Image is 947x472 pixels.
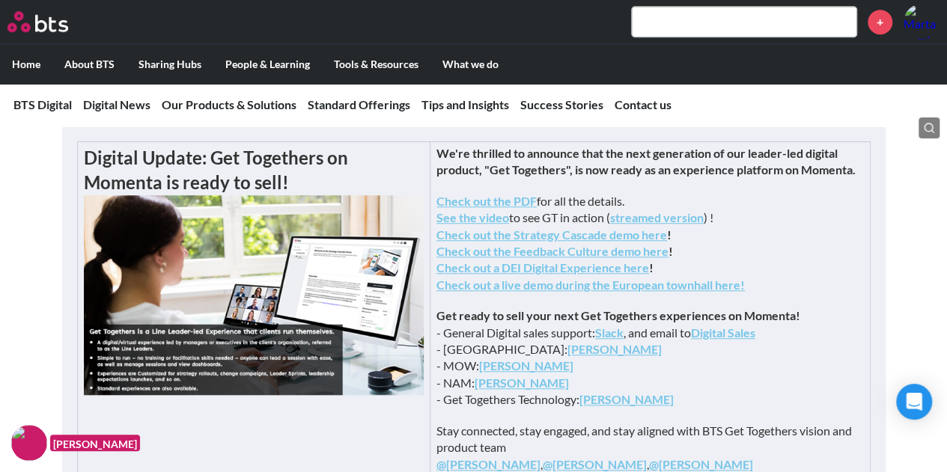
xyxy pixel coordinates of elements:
[436,210,509,224] a: See the video
[649,457,753,471] a: @[PERSON_NAME]
[669,244,673,258] strong: !
[162,97,296,111] a: Our Products & Solutions
[84,147,348,194] strong: Digital Update: Get Togethers on Momenta is ready to sell!
[904,4,940,40] a: Profile
[421,97,509,111] a: Tips and Insights
[436,278,745,292] a: Check out a live demo during the European townhall here!
[7,11,96,32] a: Go home
[868,10,892,34] a: +
[904,4,940,40] img: Marta Faccini
[213,45,322,84] label: People & Learning
[543,457,647,471] a: @[PERSON_NAME]
[52,45,127,84] label: About BTS
[127,45,213,84] label: Sharing Hubs
[436,308,800,322] strong: Get ready to sell your next Get Togethers experiences on Momenta!
[691,325,755,340] a: Digital Sales
[579,392,674,406] a: [PERSON_NAME]
[7,11,68,32] img: BTS Logo
[430,45,511,84] label: What we do
[595,325,624,340] a: Slack
[436,457,541,471] a: @[PERSON_NAME]
[649,260,654,275] strong: !
[436,227,667,242] a: Check out the Strategy Cascade demo here
[322,45,430,84] label: Tools & Resources
[436,307,863,408] p: - General Digital sales support: , and email to - [GEOGRAPHIC_DATA]: - MOW: - NAM: - Get Together...
[610,210,704,224] a: streamed version
[436,194,537,208] a: Check out the PDF
[615,97,672,111] a: Contact us
[479,358,573,373] a: [PERSON_NAME]
[436,146,856,177] strong: We're thrilled to announce that the next generation of our leader-led digital product, "Get Toget...
[436,260,649,275] a: Check out a DEI Digital Experience here
[83,97,150,111] a: Digital News
[520,97,603,111] a: Success Stories
[475,376,569,390] a: [PERSON_NAME]
[896,384,932,420] div: Open Intercom Messenger
[436,244,669,258] a: Check out the Feedback Culture demo here
[667,227,672,242] strong: !
[50,435,140,452] figcaption: [PERSON_NAME]
[13,97,72,111] a: BTS Digital
[84,195,424,395] img: gt-picture.png
[567,342,662,356] a: [PERSON_NAME]
[11,425,47,461] img: F
[308,97,410,111] a: Standard Offerings
[436,193,863,293] p: for all the details. to see GT in action ( ) !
